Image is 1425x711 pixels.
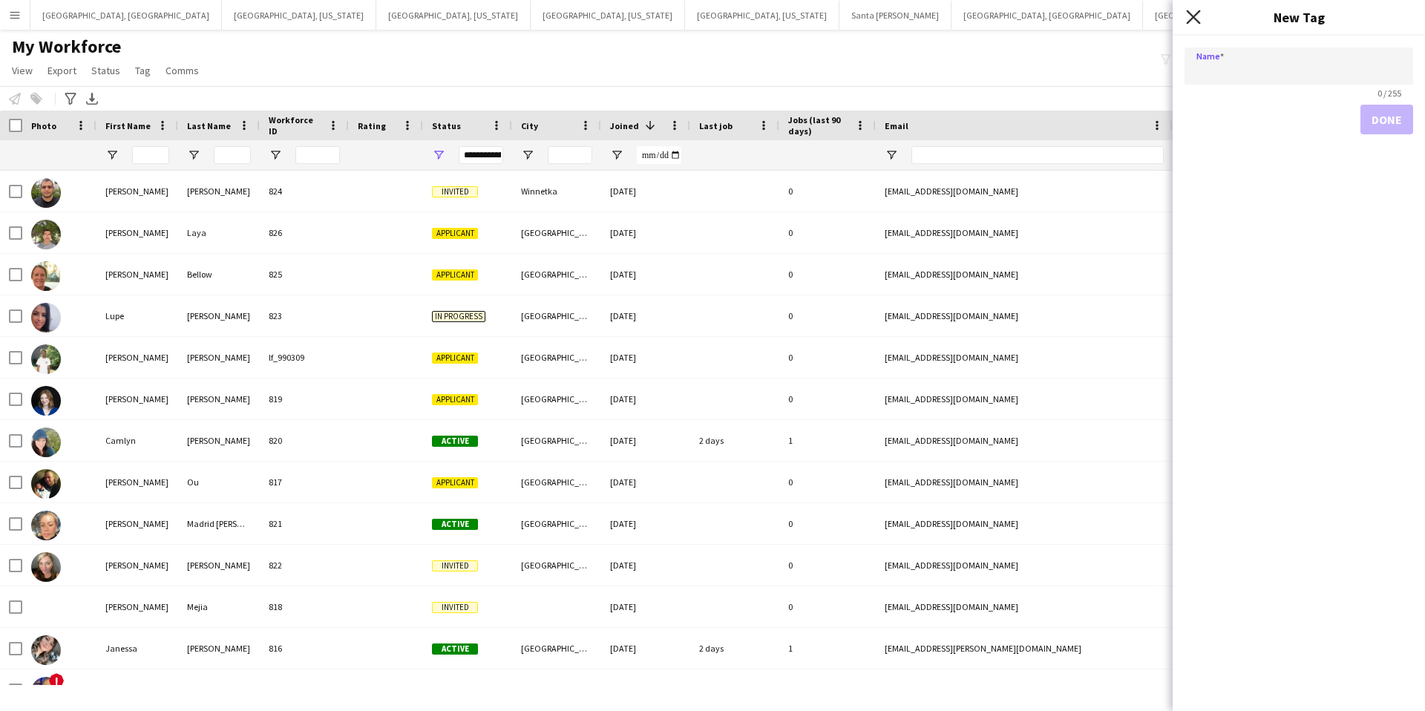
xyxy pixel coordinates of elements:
[521,120,538,131] span: City
[432,643,478,655] span: Active
[601,379,690,419] div: [DATE]
[31,261,61,291] img: Jennifer Bellow
[178,586,260,627] div: Mejia
[96,462,178,502] div: [PERSON_NAME]
[432,186,478,197] span: Invited
[779,254,876,295] div: 0
[876,212,1173,253] div: [EMAIL_ADDRESS][DOMAIN_NAME]
[839,1,951,30] button: Santa [PERSON_NAME]
[876,171,1173,212] div: [EMAIL_ADDRESS][DOMAIN_NAME]
[512,254,601,295] div: [GEOGRAPHIC_DATA]
[83,90,101,108] app-action-btn: Export XLSX
[31,552,61,582] img: Faye Blanchette
[376,1,531,30] button: [GEOGRAPHIC_DATA], [US_STATE]
[178,295,260,336] div: [PERSON_NAME]
[42,61,82,80] a: Export
[178,337,260,378] div: [PERSON_NAME]
[876,254,1173,295] div: [EMAIL_ADDRESS][DOMAIN_NAME]
[31,386,61,416] img: Bailey Wertzberger
[178,254,260,295] div: Bellow
[1366,88,1413,99] span: 0 / 255
[601,628,690,669] div: [DATE]
[31,511,61,540] img: Erika Madrid de Cruz
[779,420,876,461] div: 1
[178,503,260,544] div: Madrid [PERSON_NAME]
[512,462,601,502] div: [GEOGRAPHIC_DATA]
[779,628,876,669] div: 1
[295,146,340,164] input: Workforce ID Filter Input
[260,254,349,295] div: 825
[166,64,199,77] span: Comms
[779,295,876,336] div: 0
[31,677,61,707] img: Bitzi Fansler
[269,148,282,162] button: Open Filter Menu
[432,353,478,364] span: Applicant
[214,146,251,164] input: Last Name Filter Input
[432,602,478,613] span: Invited
[31,469,61,499] img: Davis Ou
[1143,1,1297,30] button: [GEOGRAPHIC_DATA], [US_STATE]
[521,148,534,162] button: Open Filter Menu
[31,220,61,249] img: Flavio Laya
[601,212,690,253] div: [DATE]
[512,337,601,378] div: [GEOGRAPHIC_DATA]
[699,120,733,131] span: Last job
[876,337,1173,378] div: [EMAIL_ADDRESS][DOMAIN_NAME]
[512,420,601,461] div: [GEOGRAPHIC_DATA]
[512,503,601,544] div: [GEOGRAPHIC_DATA]
[610,148,623,162] button: Open Filter Menu
[432,436,478,447] span: Active
[31,635,61,665] img: Janessa Revelez
[62,90,79,108] app-action-btn: Advanced filters
[178,420,260,461] div: [PERSON_NAME]
[432,394,478,405] span: Applicant
[779,669,876,710] div: 0
[49,673,64,688] span: !
[512,379,601,419] div: [GEOGRAPHIC_DATA]
[601,420,690,461] div: [DATE]
[876,379,1173,419] div: [EMAIL_ADDRESS][DOMAIN_NAME]
[222,1,376,30] button: [GEOGRAPHIC_DATA], [US_STATE]
[260,503,349,544] div: 821
[685,1,839,30] button: [GEOGRAPHIC_DATA], [US_STATE]
[779,171,876,212] div: 0
[432,148,445,162] button: Open Filter Menu
[96,171,178,212] div: [PERSON_NAME]
[911,146,1164,164] input: Email Filter Input
[779,212,876,253] div: 0
[432,477,478,488] span: Applicant
[96,295,178,336] div: Lupe
[601,254,690,295] div: [DATE]
[47,64,76,77] span: Export
[779,586,876,627] div: 0
[885,148,898,162] button: Open Filter Menu
[1173,7,1425,27] h3: New Tag
[601,295,690,336] div: [DATE]
[512,171,601,212] div: Winnetka
[432,560,478,571] span: Invited
[876,628,1173,669] div: [EMAIL_ADDRESS][PERSON_NAME][DOMAIN_NAME]
[12,64,33,77] span: View
[31,303,61,332] img: Lupe kimball
[85,61,126,80] a: Status
[512,212,601,253] div: [GEOGRAPHIC_DATA]
[178,669,260,710] div: [PERSON_NAME]
[601,462,690,502] div: [DATE]
[690,628,779,669] div: 2 days
[96,337,178,378] div: [PERSON_NAME]
[105,120,151,131] span: First Name
[260,545,349,586] div: 822
[260,628,349,669] div: 816
[187,120,231,131] span: Last Name
[96,628,178,669] div: Janessa
[31,344,61,374] img: Malik Aziz
[31,120,56,131] span: Photo
[432,228,478,239] span: Applicant
[779,545,876,586] div: 0
[512,669,601,710] div: Lakewood
[779,462,876,502] div: 0
[96,503,178,544] div: [PERSON_NAME]
[129,61,157,80] a: Tag
[637,146,681,164] input: Joined Filter Input
[260,379,349,419] div: 819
